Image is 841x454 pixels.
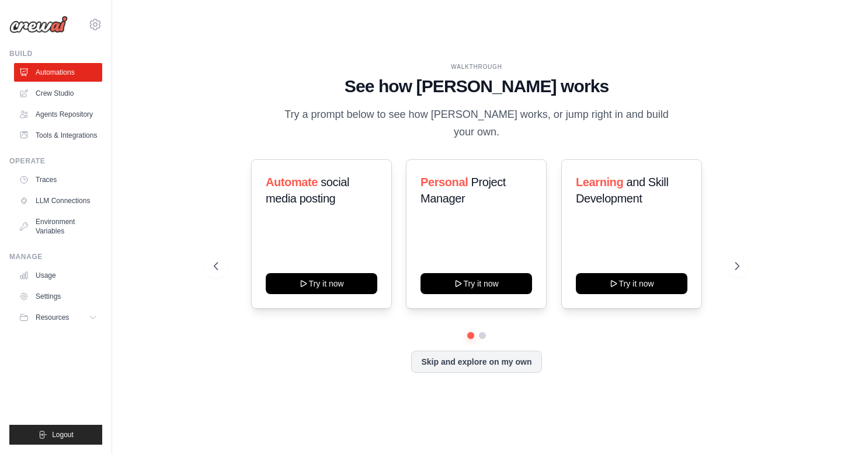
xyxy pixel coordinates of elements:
button: Try it now [266,273,377,294]
img: Logo [9,16,68,33]
span: Learning [576,176,623,188]
a: Tools & Integrations [14,126,102,145]
button: Resources [14,308,102,327]
span: Logout [52,430,74,439]
a: Environment Variables [14,212,102,240]
div: WALKTHROUGH [214,62,739,71]
p: Try a prompt below to see how [PERSON_NAME] works, or jump right in and build your own. [280,106,673,141]
button: Skip and explore on my own [411,351,541,373]
a: Crew Studio [14,84,102,103]
span: Personal [420,176,468,188]
div: Manage [9,252,102,261]
span: social media posting [266,176,349,205]
span: Automate [266,176,318,188]
a: Usage [14,266,102,285]
a: Settings [14,287,102,306]
div: Build [9,49,102,58]
span: Project Manager [420,176,506,205]
h1: See how [PERSON_NAME] works [214,76,739,97]
a: Automations [14,63,102,82]
div: Operate [9,156,102,166]
a: LLM Connections [14,191,102,210]
a: Agents Repository [14,105,102,124]
span: Resources [36,313,69,322]
button: Logout [9,425,102,445]
a: Traces [14,170,102,189]
span: and Skill Development [576,176,668,205]
button: Try it now [576,273,687,294]
button: Try it now [420,273,532,294]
